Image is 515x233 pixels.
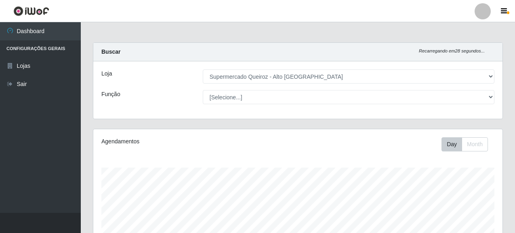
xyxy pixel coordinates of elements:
[13,6,49,16] img: CoreUI Logo
[462,137,488,151] button: Month
[441,137,494,151] div: Toolbar with button groups
[441,137,488,151] div: First group
[101,137,258,146] div: Agendamentos
[441,137,462,151] button: Day
[101,48,120,55] strong: Buscar
[419,48,485,53] i: Recarregando em 28 segundos...
[101,90,120,99] label: Função
[101,69,112,78] label: Loja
